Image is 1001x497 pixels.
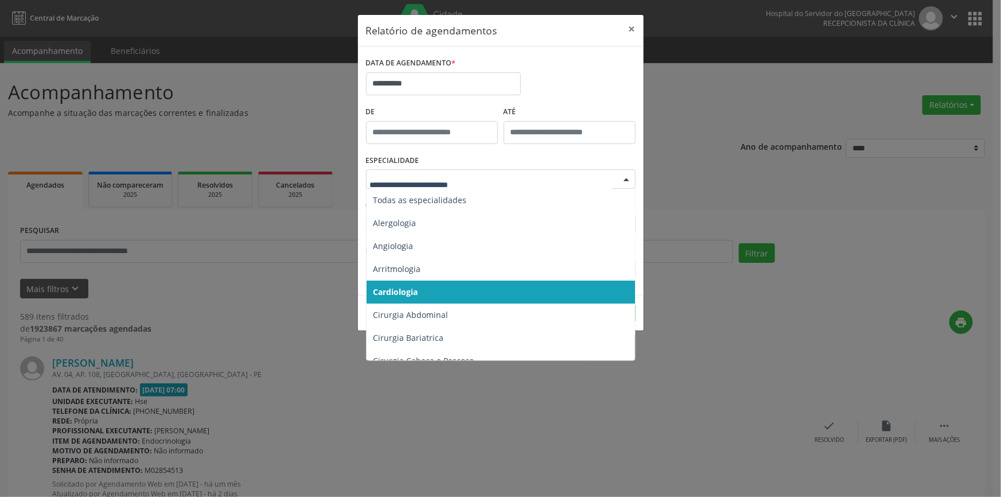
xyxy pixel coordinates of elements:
label: DATA DE AGENDAMENTO [366,55,456,72]
label: De [366,103,498,121]
span: Todas as especialidades [373,195,467,205]
span: Cirurgia Abdominal [373,309,449,320]
span: Angiologia [373,240,414,251]
span: Cardiologia [373,286,418,297]
label: ESPECIALIDADE [366,152,419,170]
button: Close [621,15,644,43]
span: Cirurgia Bariatrica [373,332,444,343]
span: Cirurgia Cabeça e Pescoço [373,355,474,366]
h5: Relatório de agendamentos [366,23,497,38]
span: Alergologia [373,218,416,228]
label: ATÉ [504,103,636,121]
span: Arritmologia [373,263,421,274]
